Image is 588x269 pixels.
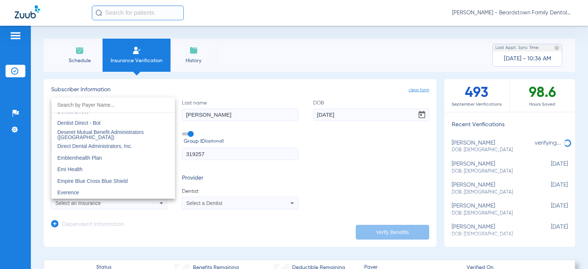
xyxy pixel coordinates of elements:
span: Everence [57,190,79,195]
span: Direct Dental Administrators, Inc. [57,143,132,149]
span: Deseret Mutual Benefit Administrators ([GEOGRAPHIC_DATA]) [57,129,144,140]
span: Empire Blue Cross Blue Shield [57,178,128,184]
span: Dentist Direct - Bot [57,120,100,126]
span: Emblemhealth Plan [57,155,102,161]
span: Emi Health [57,166,82,172]
input: dropdown search [51,98,175,113]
